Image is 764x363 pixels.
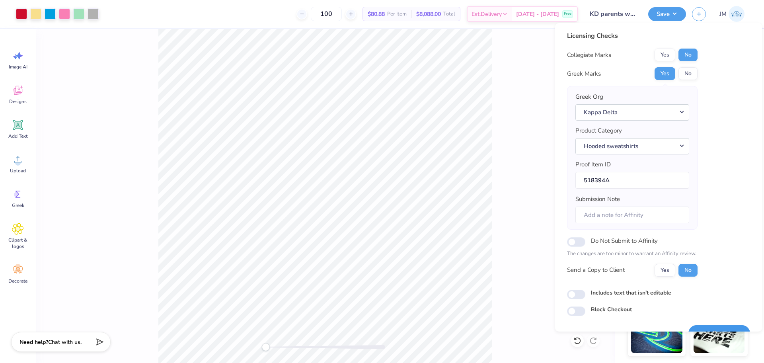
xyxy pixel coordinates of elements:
button: Kappa Delta [575,104,689,121]
span: $80.88 [368,10,385,18]
label: Block Checkout [591,305,632,314]
div: Licensing Checks [567,31,698,41]
img: Glow in the Dark Ink [631,313,682,353]
span: $8,088.00 [416,10,441,18]
button: Hooded sweatshirts [575,138,689,154]
img: Water based Ink [694,313,745,353]
input: – – [311,7,342,21]
button: Yes [655,49,675,61]
button: No [678,67,698,80]
div: Collegiate Marks [567,51,611,60]
span: Est. Delivery [472,10,502,18]
strong: Need help? [19,338,48,346]
label: Greek Org [575,92,603,101]
span: Upload [10,168,26,174]
label: Do Not Submit to Affinity [591,236,658,246]
span: Designs [9,98,27,105]
span: Per Item [387,10,407,18]
span: Clipart & logos [5,237,31,250]
button: Save [648,7,686,21]
span: Decorate [8,278,27,284]
div: Greek Marks [567,69,601,78]
p: The changes are too minor to warrant an Affinity review. [567,250,698,258]
span: JM [719,10,727,19]
input: Untitled Design [584,6,642,22]
label: Product Category [575,126,622,135]
button: No [678,49,698,61]
span: Chat with us. [48,338,82,346]
span: [DATE] - [DATE] [516,10,559,18]
button: No [678,264,698,277]
span: Total [443,10,455,18]
label: Submission Note [575,195,620,204]
a: JM [716,6,748,22]
input: Add a note for Affinity [575,207,689,224]
span: Image AI [9,64,27,70]
img: John Michael Binayas [729,6,745,22]
div: Accessibility label [262,343,270,351]
span: Greek [12,202,24,209]
button: Save [688,325,750,342]
span: Free [564,11,571,17]
div: Send a Copy to Client [567,265,625,275]
span: Add Text [8,133,27,139]
label: Proof Item ID [575,160,611,169]
button: Yes [655,67,675,80]
button: Yes [655,264,675,277]
label: Includes text that isn't editable [591,289,671,297]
